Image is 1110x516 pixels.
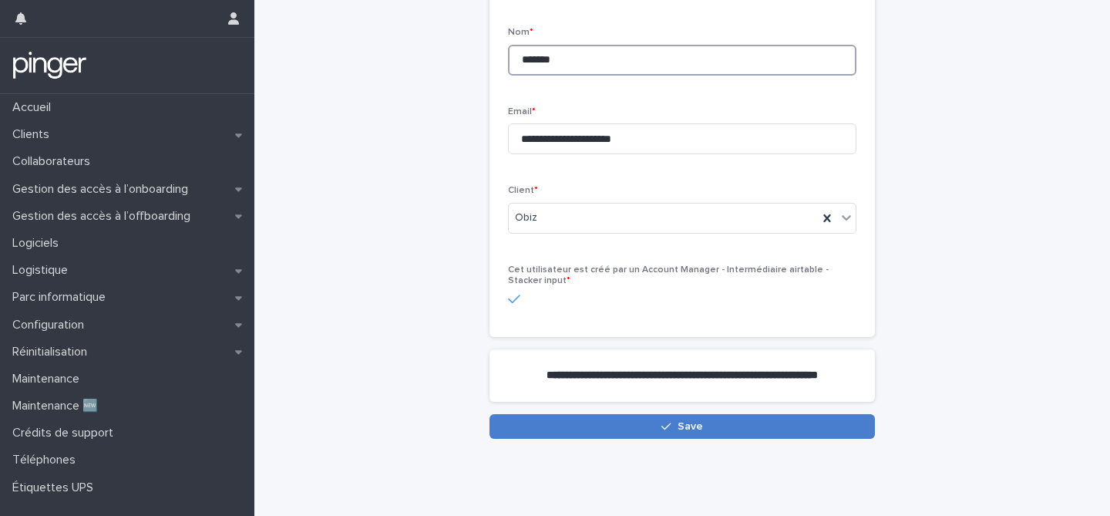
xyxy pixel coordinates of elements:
[6,318,96,332] p: Configuration
[6,290,118,305] p: Parc informatique
[489,414,875,439] button: Save
[6,453,88,467] p: Téléphones
[6,236,71,251] p: Logiciels
[6,100,63,115] p: Accueil
[6,154,103,169] p: Collaborateurs
[6,426,126,440] p: Crédits de support
[515,210,537,226] span: Obiz
[6,372,92,386] p: Maintenance
[6,345,99,359] p: Réinitialisation
[508,265,829,285] span: Cet utilisateur est créé par un Account Manager - Intermédiaire airtable - Stacker input
[12,50,87,81] img: mTgBEunGTSyRkCgitkcU
[678,421,703,432] span: Save
[508,107,536,116] span: Email
[6,263,80,278] p: Logistique
[6,209,203,224] p: Gestion des accès à l’offboarding
[508,28,533,37] span: Nom
[6,182,200,197] p: Gestion des accès à l’onboarding
[6,399,110,413] p: Maintenance 🆕
[6,481,106,495] p: Étiquettes UPS
[6,127,62,142] p: Clients
[508,186,538,195] span: Client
